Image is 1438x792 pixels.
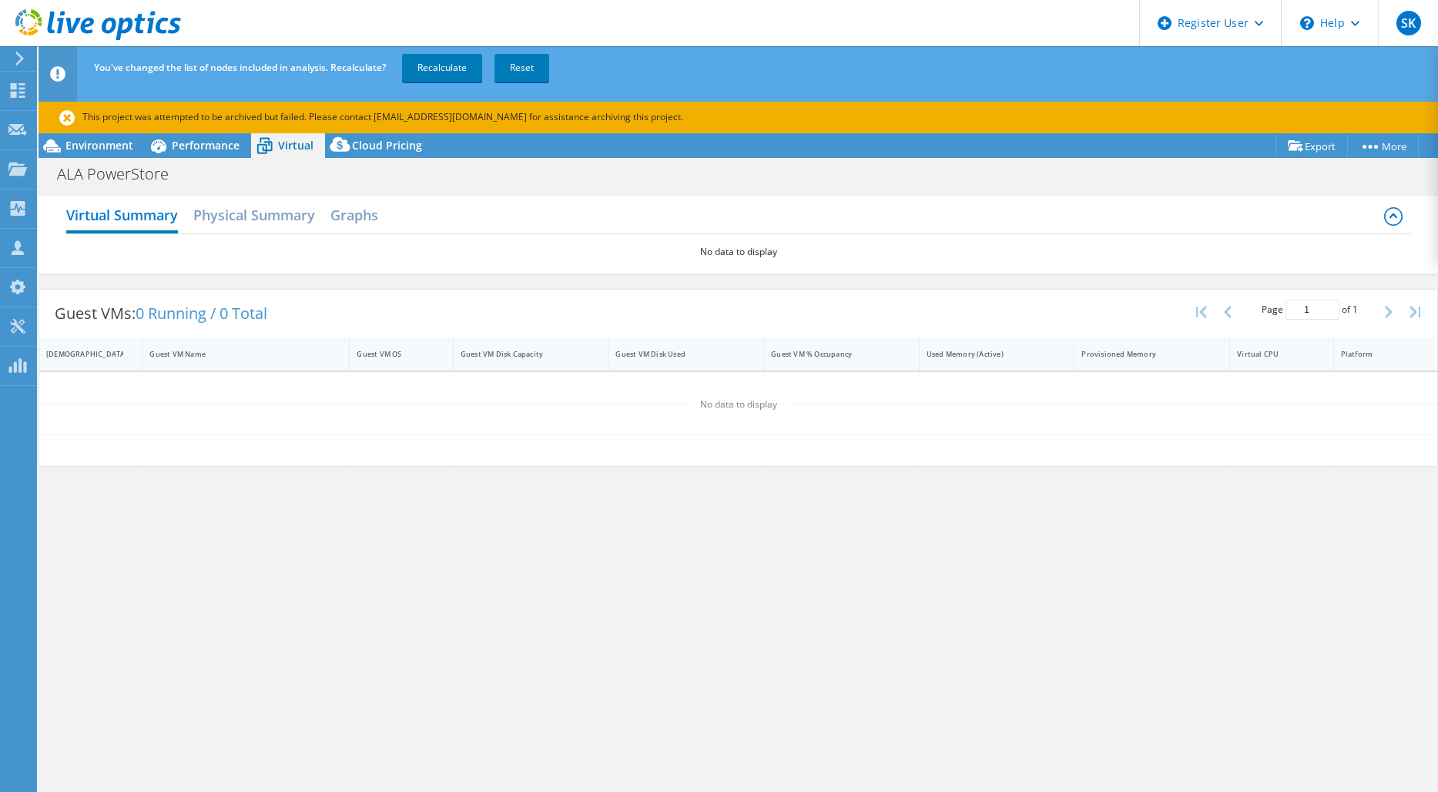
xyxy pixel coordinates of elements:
[352,138,422,153] span: Cloud Pricing
[278,138,313,153] span: Virtual
[1237,349,1307,359] div: Virtual CPU
[771,349,893,359] div: Guest VM % Occupancy
[1275,134,1348,158] a: Export
[1353,303,1358,316] span: 1
[65,138,133,153] span: Environment
[1081,349,1204,359] div: Provisioned Memory
[1347,134,1419,158] a: More
[330,200,378,230] h2: Graphs
[615,349,738,359] div: Guest VM Disk Used
[1396,11,1421,35] span: SK
[149,349,323,359] div: Guest VM Name
[402,54,482,82] a: Recalculate
[193,200,315,230] h2: Physical Summary
[461,349,583,359] div: Guest VM Disk Capacity
[927,349,1049,359] div: Used Memory (Active)
[94,61,386,74] span: You've changed the list of nodes included in analysis. Recalculate?
[136,303,267,324] span: 0 Running / 0 Total
[1262,300,1358,320] span: Page of
[46,349,116,359] div: [DEMOGRAPHIC_DATA]
[39,290,283,337] div: Guest VMs:
[50,166,193,183] h1: ALA PowerStore
[494,54,549,82] a: Reset
[1285,300,1339,320] input: jump to page
[66,243,1410,260] p: No data to display
[59,109,791,126] p: This project was attempted to be archived but failed. Please contact [EMAIL_ADDRESS][DOMAIN_NAME]...
[172,138,240,153] span: Performance
[357,349,427,359] div: Guest VM OS
[66,200,178,233] h2: Virtual Summary
[1341,349,1412,359] div: Platform
[1300,16,1314,30] svg: \n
